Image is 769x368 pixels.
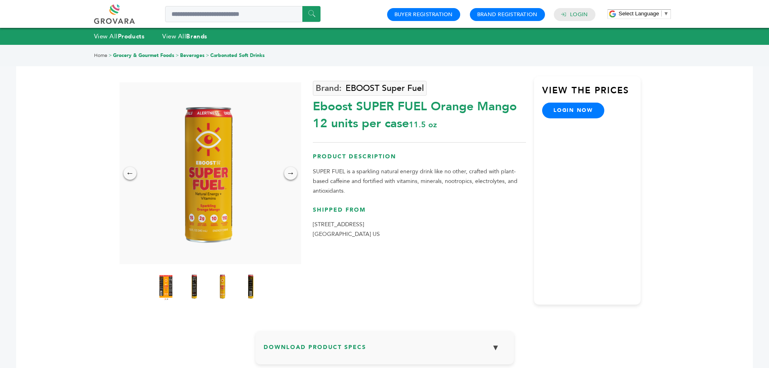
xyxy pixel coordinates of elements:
h3: View the Prices [542,84,641,103]
span: > [109,52,112,59]
input: Search a product or brand... [165,6,321,22]
img: Eboost SUPER FUEL Orange Mango 12 units per case 11.5 oz Nutrition Info [184,270,204,303]
strong: Brands [186,32,207,40]
span: ​ [661,11,662,17]
p: SUPER FUEL is a sparkling natural energy drink like no other, crafted with plant-based caffeine a... [313,167,526,196]
a: Brand Registration [477,11,538,18]
img: Eboost SUPER FUEL Orange Mango 12 units per case 11.5 oz Product Label [156,270,176,303]
a: login now [542,103,604,118]
a: Carbonated Soft Drinks [210,52,265,59]
p: [STREET_ADDRESS] [GEOGRAPHIC_DATA] US [313,220,526,239]
img: Eboost SUPER FUEL Orange Mango 12 units per case 11.5 oz [117,82,299,264]
a: Select Language​ [619,11,669,17]
strong: Products [118,32,145,40]
a: Home [94,52,107,59]
div: Eboost SUPER FUEL Orange Mango 12 units per case [313,94,526,132]
span: > [206,52,209,59]
div: → [284,167,297,180]
img: Eboost SUPER FUEL Orange Mango 12 units per case 11.5 oz [241,270,261,303]
a: EBOOST Super Fuel [313,81,427,96]
a: Login [570,11,588,18]
h3: Shipped From [313,206,526,220]
a: View AllProducts [94,32,145,40]
h3: Download Product Specs [264,339,506,362]
button: ▼ [486,339,506,356]
a: Grocery & Gourmet Foods [113,52,174,59]
div: ← [124,167,136,180]
a: View AllBrands [162,32,207,40]
span: > [176,52,179,59]
span: Select Language [619,11,659,17]
a: Beverages [180,52,205,59]
h3: Product Description [313,153,526,167]
span: ▼ [664,11,669,17]
a: Buyer Registration [394,11,453,18]
span: 11.5 oz [409,119,437,130]
img: Eboost SUPER FUEL Orange Mango 12 units per case 11.5 oz [212,270,233,303]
